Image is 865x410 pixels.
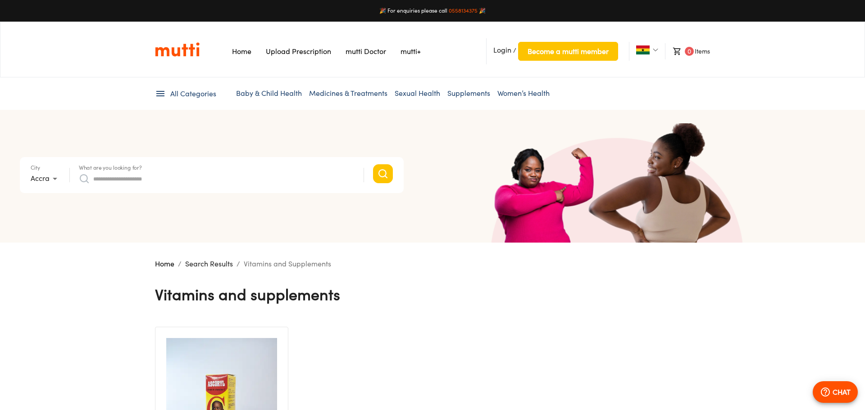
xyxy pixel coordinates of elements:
label: City [31,165,40,171]
img: Ghana [636,45,650,54]
a: Sexual Health [395,89,440,98]
button: Search [373,164,393,183]
img: Logo [155,42,200,57]
nav: breadcrumb [155,258,710,269]
h4: Vitamins and Supplements [155,285,340,304]
img: Dropdown [653,47,658,53]
p: Vitamins and Supplements [244,258,331,269]
span: Login [493,45,511,54]
a: Women’s Health [497,89,550,98]
a: Supplements [447,89,490,98]
a: Navigates to mutti doctor website [346,47,386,56]
li: / [178,258,182,269]
span: Become a mutti member [528,45,609,58]
div: Accra [31,171,60,186]
a: 0558134375 [449,7,478,14]
button: Become a mutti member [518,42,618,61]
a: Link on the logo navigates to HomePage [155,42,200,57]
a: Navigates to Prescription Upload Page [266,47,331,56]
li: / [486,38,618,64]
a: Navigates to mutti+ page [401,47,421,56]
span: All Categories [170,89,216,99]
a: Medicines & Treatments [309,89,387,98]
button: CHAT [813,381,858,403]
label: What are you looking for? [79,165,142,171]
p: Search Results [185,258,233,269]
a: Baby & Child Health [236,89,302,98]
p: CHAT [833,387,851,397]
a: Navigates to Home Page [232,47,251,56]
li: Items [665,43,710,59]
li: / [237,258,240,269]
span: 0 [685,47,694,56]
a: Home [155,259,174,268]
